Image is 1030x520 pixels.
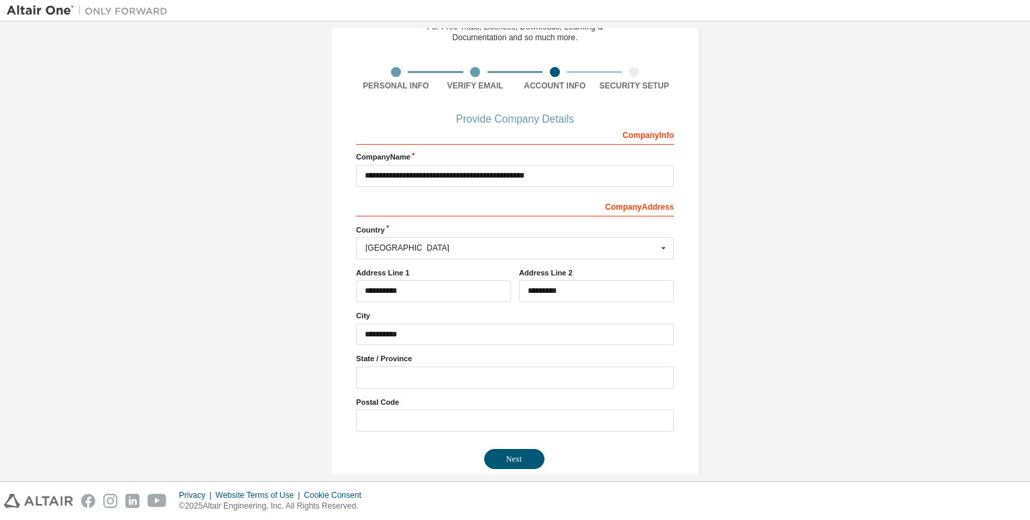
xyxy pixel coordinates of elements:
label: Address Line 2 [519,267,674,278]
div: Company Info [356,123,674,145]
img: youtube.svg [148,494,167,508]
div: Account Info [515,80,595,91]
div: [GEOGRAPHIC_DATA] [365,244,657,252]
img: Altair One [7,4,174,17]
div: Website Terms of Use [215,490,304,501]
div: Security Setup [595,80,675,91]
label: City [356,310,674,321]
div: Cookie Consent [304,490,369,501]
label: Company Name [356,151,674,162]
label: State / Province [356,353,674,364]
p: © 2025 Altair Engineering, Inc. All Rights Reserved. [179,501,369,512]
img: linkedin.svg [125,494,139,508]
label: Country [356,224,674,235]
div: For Free Trials, Licenses, Downloads, Learning & Documentation and so much more. [427,21,604,43]
button: Next [484,449,545,469]
div: Personal Info [356,80,436,91]
div: Privacy [179,490,215,501]
img: instagram.svg [103,494,117,508]
label: Postal Code [356,397,674,407]
label: Address Line 1 [356,267,511,278]
div: Verify Email [436,80,516,91]
div: Company Address [356,195,674,216]
img: altair_logo.svg [4,494,73,508]
img: facebook.svg [81,494,95,508]
div: Provide Company Details [356,115,674,123]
